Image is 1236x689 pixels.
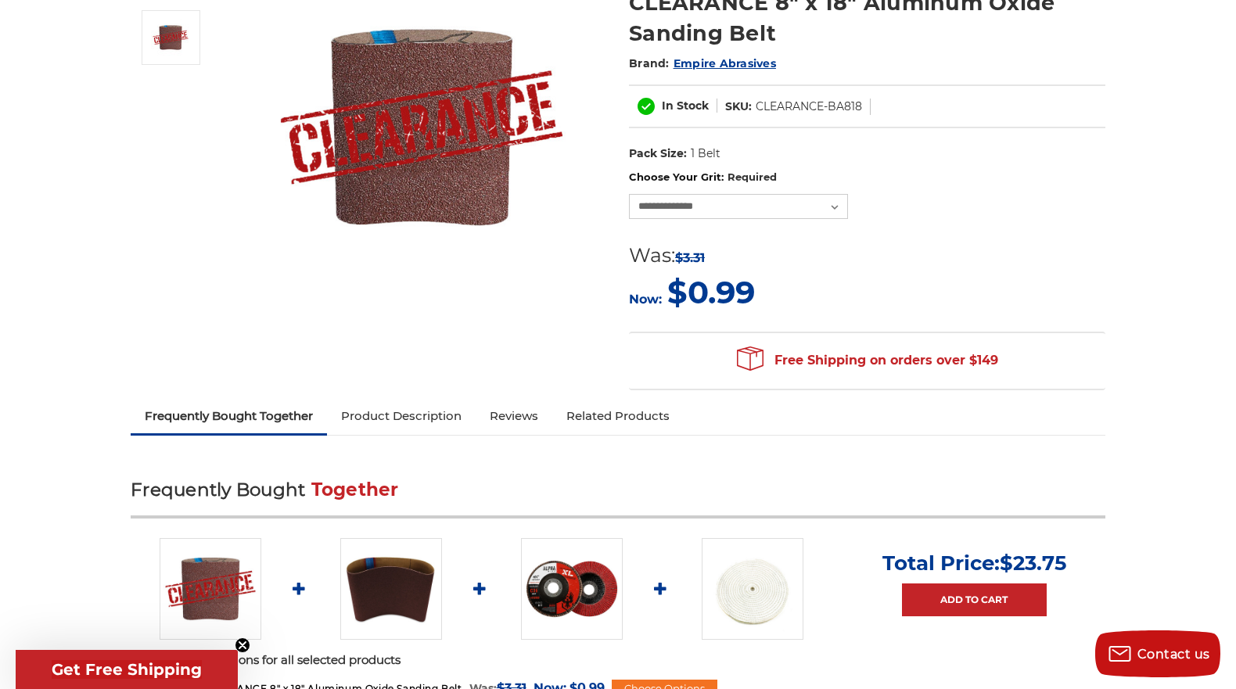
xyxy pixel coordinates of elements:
[629,145,687,162] dt: Pack Size:
[728,170,777,183] small: Required
[882,551,1066,576] p: Total Price:
[691,145,720,162] dd: 1 Belt
[552,399,684,433] a: Related Products
[131,479,305,501] span: Frequently Bought
[629,241,755,271] div: Was:
[1137,647,1210,662] span: Contact us
[674,56,776,70] a: Empire Abrasives
[902,583,1047,616] a: Add to Cart
[629,170,1105,185] label: Choose Your Grit:
[737,345,998,376] span: Free Shipping on orders over $149
[131,651,1105,669] p: Please choose options for all selected products
[151,18,190,57] img: CLEARANCE 8" x 18" Aluminum Oxide Sanding Belt
[756,99,862,115] dd: CLEARANCE-BA818
[131,399,327,433] a: Frequently Bought Together
[629,292,662,307] span: Now:
[476,399,552,433] a: Reviews
[160,538,261,640] img: CLEARANCE 8" x 18" Aluminum Oxide Sanding Belt
[667,273,755,311] span: $0.99
[1000,551,1066,576] span: $23.75
[629,56,670,70] span: Brand:
[52,660,202,679] span: Get Free Shipping
[662,99,709,113] span: In Stock
[327,399,476,433] a: Product Description
[311,479,399,501] span: Together
[235,637,250,653] button: Close teaser
[16,650,238,689] div: Get Free ShippingClose teaser
[1095,630,1220,677] button: Contact us
[725,99,752,115] dt: SKU:
[675,250,705,265] span: $3.31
